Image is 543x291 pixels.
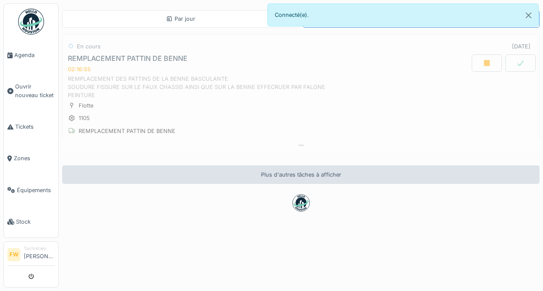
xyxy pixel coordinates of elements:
div: Plus d'autres tâches à afficher [62,165,540,184]
a: Ouvrir nouveau ticket [4,71,58,111]
a: Zones [4,142,58,174]
div: Flotte [79,101,93,110]
div: En cours [77,42,101,51]
div: 1105 [79,114,90,122]
span: Tickets [15,123,55,131]
div: REMPLACEMENT PATTIN DE BENNE [79,127,175,135]
li: [PERSON_NAME] [24,245,55,264]
div: 02:16:55 [68,66,91,73]
li: FW [7,248,20,261]
a: Agenda [4,39,58,71]
div: Connecté(e). [267,3,539,26]
div: Technicien [24,245,55,252]
div: [DATE] [512,42,530,51]
span: Stock [16,218,55,226]
a: Tickets [4,111,58,142]
a: Stock [4,206,58,237]
div: Par jour [166,15,195,23]
img: badge-BVDL4wpA.svg [292,194,310,212]
div: REMPLACEMENT PATTIN DE BENNE [68,54,187,63]
a: FW Technicien[PERSON_NAME] [7,245,55,266]
a: Équipements [4,174,58,206]
span: Zones [14,154,55,162]
span: Ouvrir nouveau ticket [15,82,55,99]
button: Close [519,4,538,27]
span: Équipements [17,186,55,194]
span: Agenda [14,51,55,59]
div: REMPLACEMENT DES PATTINS DE LA BENNE BASCULANTE SOUDURE FISSURE SUR LE FAUX CHASSIS AINSI QUE SUR... [68,75,534,100]
img: Badge_color-CXgf-gQk.svg [18,9,44,35]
